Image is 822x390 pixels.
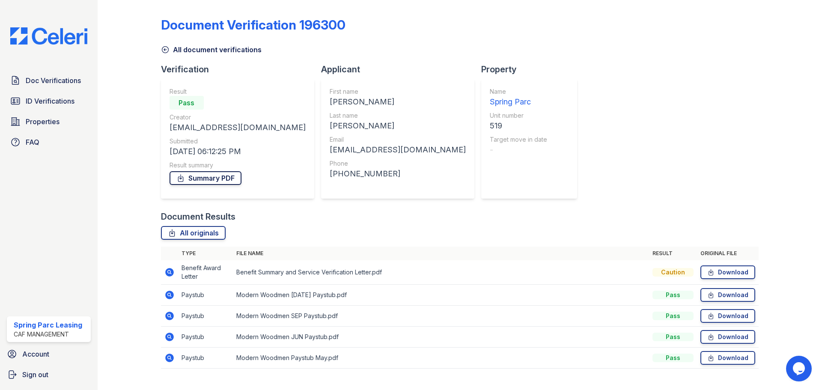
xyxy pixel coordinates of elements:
a: Download [700,351,755,365]
a: Name Spring Parc [490,87,547,108]
div: Pass [652,354,694,362]
a: Account [3,345,94,363]
div: Result [170,87,306,96]
td: Modern Woodmen Paystub May.pdf [233,348,649,369]
a: All originals [161,226,226,240]
a: Summary PDF [170,171,241,185]
div: Creator [170,113,306,122]
div: Verification [161,63,321,75]
td: Paystub [178,285,233,306]
th: Type [178,247,233,260]
div: First name [330,87,466,96]
td: Paystub [178,306,233,327]
a: Download [700,309,755,323]
td: Benefit Award Letter [178,260,233,285]
div: Last name [330,111,466,120]
a: Properties [7,113,91,130]
div: Property [481,63,584,75]
div: Applicant [321,63,481,75]
iframe: chat widget [786,356,813,381]
div: Phone [330,159,466,168]
div: [EMAIL_ADDRESS][DOMAIN_NAME] [330,144,466,156]
div: - [490,144,547,156]
a: ID Verifications [7,92,91,110]
div: Pass [170,96,204,110]
th: Result [649,247,697,260]
span: Sign out [22,369,48,380]
a: Doc Verifications [7,72,91,89]
span: Doc Verifications [26,75,81,86]
div: Unit number [490,111,547,120]
a: Download [700,288,755,302]
div: Spring Parc [490,96,547,108]
a: All document verifications [161,45,262,55]
div: Pass [652,312,694,320]
a: Sign out [3,366,94,383]
div: [DATE] 06:12:25 PM [170,146,306,158]
div: Name [490,87,547,96]
div: Pass [652,333,694,341]
div: [PHONE_NUMBER] [330,168,466,180]
span: FAQ [26,137,39,147]
div: Result summary [170,161,306,170]
th: File name [233,247,649,260]
td: Paystub [178,348,233,369]
a: Download [700,330,755,344]
td: Paystub [178,327,233,348]
span: Properties [26,116,60,127]
td: Modern Woodmen JUN Paystub.pdf [233,327,649,348]
div: [PERSON_NAME] [330,120,466,132]
div: Email [330,135,466,144]
span: Account [22,349,49,359]
div: Spring Parc Leasing [14,320,82,330]
div: [EMAIL_ADDRESS][DOMAIN_NAME] [170,122,306,134]
div: Document Results [161,211,235,223]
td: Benefit Summary and Service Verification Letter.pdf [233,260,649,285]
td: Modern Woodmen SEP Paystub.pdf [233,306,649,327]
div: Document Verification 196300 [161,17,345,33]
a: Download [700,265,755,279]
th: Original file [697,247,759,260]
div: Caution [652,268,694,277]
div: 519 [490,120,547,132]
div: Target move in date [490,135,547,144]
a: FAQ [7,134,91,151]
td: Modern Woodmen [DATE] Paystub.pdf [233,285,649,306]
div: [PERSON_NAME] [330,96,466,108]
img: CE_Logo_Blue-a8612792a0a2168367f1c8372b55b34899dd931a85d93a1a3d3e32e68fde9ad4.png [3,27,94,45]
span: ID Verifications [26,96,74,106]
div: Submitted [170,137,306,146]
div: CAF Management [14,330,82,339]
div: Pass [652,291,694,299]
